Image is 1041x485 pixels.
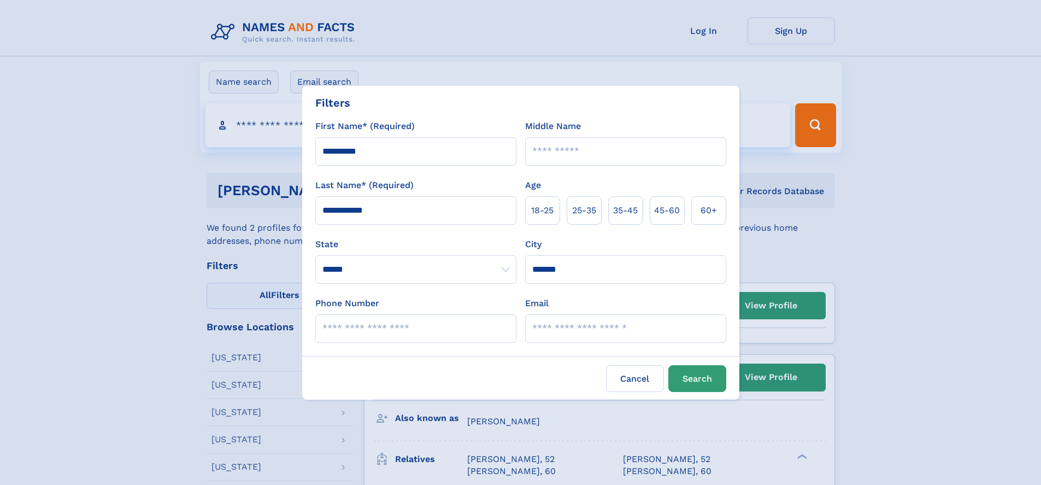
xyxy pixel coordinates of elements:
[606,365,664,392] label: Cancel
[525,238,542,251] label: City
[315,179,414,192] label: Last Name* (Required)
[525,297,549,310] label: Email
[654,204,680,217] span: 45‑60
[525,179,541,192] label: Age
[315,238,516,251] label: State
[315,120,415,133] label: First Name* (Required)
[315,95,350,111] div: Filters
[531,204,554,217] span: 18‑25
[315,297,379,310] label: Phone Number
[668,365,726,392] button: Search
[701,204,717,217] span: 60+
[525,120,581,133] label: Middle Name
[613,204,638,217] span: 35‑45
[572,204,596,217] span: 25‑35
